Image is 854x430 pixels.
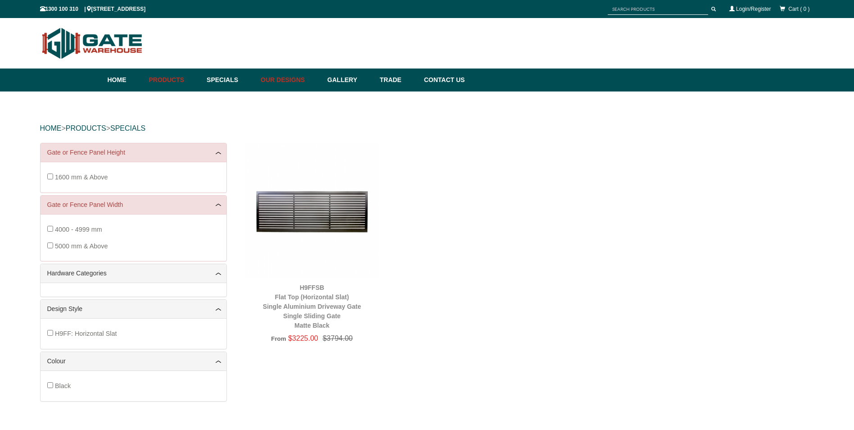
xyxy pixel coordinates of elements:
[245,143,380,278] img: H9FFSB - Flat Top (Horizontal Slat) - Single Aluminium Driveway Gate - Single Sliding Gate - Matt...
[145,69,203,91] a: Products
[375,69,419,91] a: Trade
[47,200,220,210] a: Gate or Fence Panel Width
[40,6,146,12] span: 1300 100 310 | [STREET_ADDRESS]
[55,382,71,389] span: Black
[420,69,465,91] a: Contact Us
[736,6,771,12] a: Login/Register
[55,226,102,233] span: 4000 - 4999 mm
[288,334,318,342] span: $3225.00
[47,304,220,314] a: Design Style
[108,69,145,91] a: Home
[55,174,108,181] span: 1600 mm & Above
[263,284,361,329] a: H9FFSBFlat Top (Horizontal Slat)Single Aluminium Driveway GateSingle Sliding GateMatte Black
[66,124,106,132] a: PRODUCTS
[202,69,256,91] a: Specials
[40,114,814,143] div: > >
[40,23,145,64] img: Gate Warehouse
[55,330,117,337] span: H9FF: Horizontal Slat
[40,124,62,132] a: HOME
[47,148,220,157] a: Gate or Fence Panel Height
[47,357,220,366] a: Colour
[110,124,145,132] a: SPECIALS
[788,6,809,12] span: Cart ( 0 )
[318,334,353,342] span: $3794.00
[271,335,286,342] span: From
[323,69,375,91] a: Gallery
[608,4,708,15] input: SEARCH PRODUCTS
[256,69,323,91] a: Our Designs
[47,269,220,278] a: Hardware Categories
[55,242,108,250] span: 5000 mm & Above
[674,189,854,398] iframe: LiveChat chat widget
